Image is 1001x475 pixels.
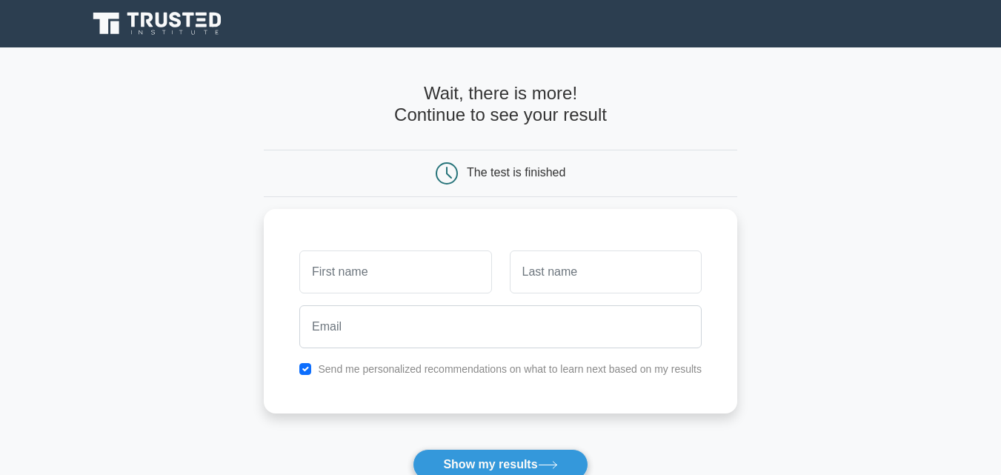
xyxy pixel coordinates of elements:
input: First name [299,250,491,293]
input: Last name [510,250,702,293]
input: Email [299,305,702,348]
div: The test is finished [467,166,565,179]
h4: Wait, there is more! Continue to see your result [264,83,737,126]
label: Send me personalized recommendations on what to learn next based on my results [318,363,702,375]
